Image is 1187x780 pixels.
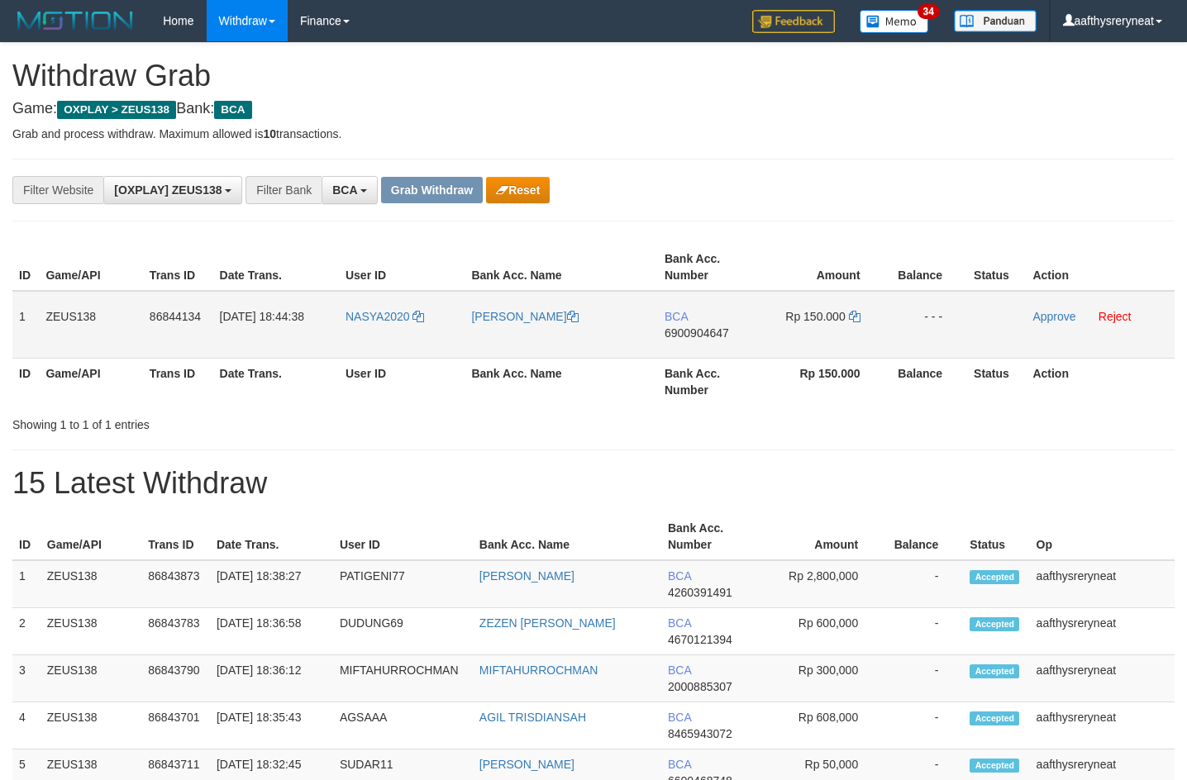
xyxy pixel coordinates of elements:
th: Bank Acc. Number [658,358,761,405]
span: Accepted [970,617,1019,631]
th: User ID [339,244,465,291]
th: ID [12,513,41,560]
th: Game/API [41,513,142,560]
span: BCA [668,758,691,771]
span: Rp 150.000 [785,310,845,323]
td: Rp 600,000 [762,608,883,655]
p: Grab and process withdraw. Maximum allowed is transactions. [12,126,1175,142]
a: Reject [1099,310,1132,323]
td: - - - [885,291,967,359]
th: ID [12,244,39,291]
span: BCA [668,711,691,724]
th: ID [12,358,39,405]
span: BCA [214,101,251,119]
th: Bank Acc. Name [465,244,658,291]
td: 1 [12,560,41,608]
th: Game/API [39,244,142,291]
span: BCA [332,183,357,197]
th: Rp 150.000 [761,358,884,405]
div: Showing 1 to 1 of 1 entries [12,410,482,433]
td: Rp 2,800,000 [762,560,883,608]
td: PATIGENI77 [333,560,473,608]
td: 2 [12,608,41,655]
a: Copy 150000 to clipboard [849,310,860,323]
td: 86843783 [141,608,210,655]
span: Accepted [970,759,1019,773]
th: Trans ID [141,513,210,560]
th: Balance [885,358,967,405]
a: ZEZEN [PERSON_NAME] [479,616,616,630]
span: BCA [668,569,691,583]
td: [DATE] 18:36:12 [210,655,333,702]
a: MIFTAHURROCHMAN [479,663,598,677]
th: Bank Acc. Number [658,244,761,291]
th: Amount [761,244,884,291]
span: BCA [668,663,691,677]
span: Copy 4260391491 to clipboard [668,586,732,599]
td: - [883,702,963,749]
td: 1 [12,291,39,359]
td: - [883,655,963,702]
th: Bank Acc. Number [661,513,763,560]
span: Accepted [970,664,1019,678]
td: MIFTAHURROCHMAN [333,655,473,702]
a: [PERSON_NAME] [479,569,574,583]
span: 86844134 [150,310,201,323]
th: Balance [883,513,963,560]
th: Trans ID [143,244,213,291]
img: Button%20Memo.svg [860,10,929,33]
img: Feedback.jpg [752,10,835,33]
td: [DATE] 18:36:58 [210,608,333,655]
th: Trans ID [143,358,213,405]
span: Copy 6900904647 to clipboard [665,326,729,340]
td: AGSAAA [333,702,473,749]
td: aafthysreryneat [1030,608,1175,655]
div: Filter Bank [246,176,322,204]
th: Action [1026,244,1175,291]
span: Copy 2000885307 to clipboard [668,680,732,693]
span: BCA [665,310,688,323]
span: OXPLAY > ZEUS138 [57,101,176,119]
td: aafthysreryneat [1030,655,1175,702]
th: Amount [762,513,883,560]
span: Copy 4670121394 to clipboard [668,633,732,646]
strong: 10 [263,127,276,140]
td: 86843701 [141,702,210,749]
th: Status [967,358,1026,405]
td: ZEUS138 [41,702,142,749]
td: 3 [12,655,41,702]
span: Accepted [970,570,1019,584]
th: Bank Acc. Name [465,358,658,405]
span: NASYA2020 [346,310,410,323]
th: Game/API [39,358,142,405]
td: ZEUS138 [41,560,142,608]
td: - [883,608,963,655]
span: [OXPLAY] ZEUS138 [114,183,222,197]
td: [DATE] 18:35:43 [210,702,333,749]
a: Approve [1032,310,1075,323]
th: Date Trans. [210,513,333,560]
th: Status [963,513,1029,560]
td: - [883,560,963,608]
a: [PERSON_NAME] [479,758,574,771]
span: 34 [918,4,940,19]
td: 86843873 [141,560,210,608]
h4: Game: Bank: [12,101,1175,117]
button: [OXPLAY] ZEUS138 [103,176,242,204]
td: ZEUS138 [39,291,142,359]
th: User ID [333,513,473,560]
td: DUDUNG69 [333,608,473,655]
td: 4 [12,702,41,749]
td: 86843790 [141,655,210,702]
td: Rp 300,000 [762,655,883,702]
h1: 15 Latest Withdraw [12,467,1175,500]
th: Balance [885,244,967,291]
th: Action [1026,358,1175,405]
td: ZEUS138 [41,608,142,655]
a: AGIL TRISDIANSAH [479,711,586,724]
a: [PERSON_NAME] [471,310,578,323]
img: panduan.png [954,10,1037,32]
th: Status [967,244,1026,291]
span: Copy 8465943072 to clipboard [668,727,732,740]
td: Rp 608,000 [762,702,883,749]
